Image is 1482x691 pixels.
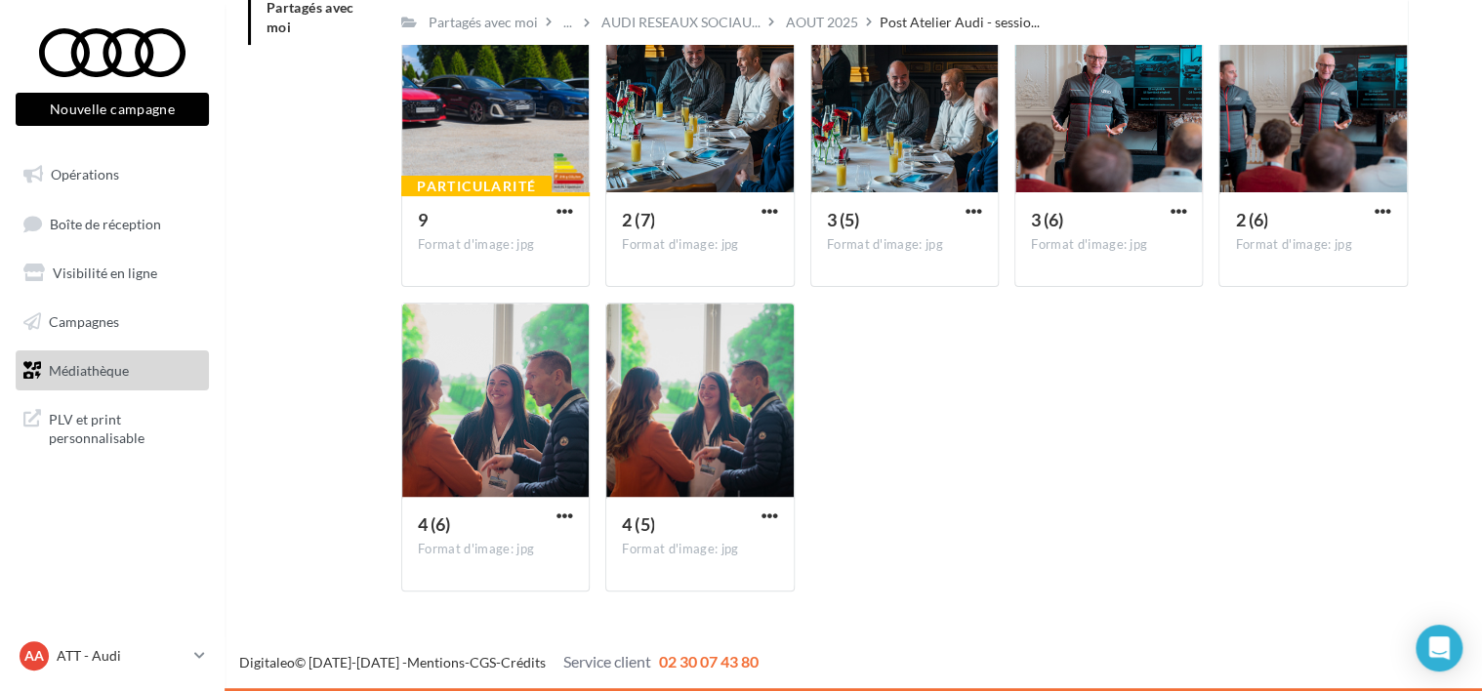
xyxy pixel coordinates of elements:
span: Visibilité en ligne [53,264,157,281]
div: Format d'image: jpg [827,236,982,254]
span: 2 (7) [622,209,654,230]
p: ATT - Audi [57,646,186,666]
div: Format d'image: jpg [622,236,777,254]
div: AOUT 2025 [786,13,858,32]
a: Digitaleo [239,654,295,671]
span: 02 30 07 43 80 [659,652,759,671]
span: 9 [418,209,428,230]
span: Boîte de réception [50,215,161,231]
div: Format d'image: jpg [622,541,777,558]
a: Visibilité en ligne [12,253,213,294]
span: Médiathèque [49,361,129,378]
div: Format d'image: jpg [1235,236,1390,254]
span: PLV et print personnalisable [49,406,201,448]
div: Format d'image: jpg [418,541,573,558]
a: AA ATT - Audi [16,637,209,674]
a: Médiathèque [12,350,213,391]
a: Opérations [12,154,213,195]
a: Boîte de réception [12,203,213,245]
a: Crédits [501,654,546,671]
span: 4 (5) [622,513,654,535]
div: ... [559,9,576,36]
span: 2 (6) [1235,209,1267,230]
a: Campagnes [12,302,213,343]
div: Format d'image: jpg [1031,236,1186,254]
a: CGS [470,654,496,671]
a: PLV et print personnalisable [12,398,213,456]
span: Campagnes [49,313,119,330]
div: Partagés avec moi [429,13,538,32]
div: Open Intercom Messenger [1416,625,1462,671]
span: 3 (5) [827,209,859,230]
span: Post Atelier Audi - sessio... [880,13,1040,32]
span: Opérations [51,166,119,183]
span: 3 (6) [1031,209,1063,230]
span: © [DATE]-[DATE] - - - [239,654,759,671]
button: Nouvelle campagne [16,93,209,126]
a: Mentions [407,654,465,671]
span: Service client [563,652,651,671]
div: Format d'image: jpg [418,236,573,254]
span: AUDI RESEAUX SOCIAU... [601,13,761,32]
span: AA [24,646,44,666]
span: 4 (6) [418,513,450,535]
div: Particularité [401,176,552,197]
